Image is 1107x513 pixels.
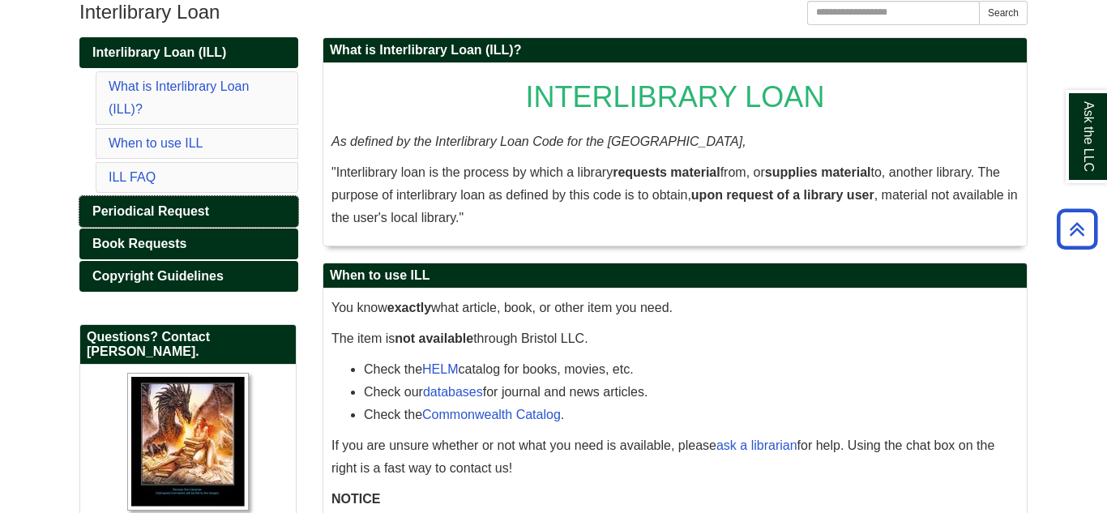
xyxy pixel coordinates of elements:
span: The item is through Bristol LLC. [331,331,588,345]
strong: NOTICE [331,492,380,506]
span: Check the . [364,408,564,421]
span: If you are unsure whether or not what you need is available, please for help. Using the chat box ... [331,438,994,475]
a: ask a librarian [716,438,797,452]
a: When to use ILL [109,136,203,150]
a: HELM [422,362,458,376]
strong: requests material [613,165,720,179]
strong: exactly [387,301,431,314]
strong: supplies material [765,165,871,179]
span: "Interlibrary loan is the process by which a library from, or to, another library. The purpose of... [331,165,1018,224]
strong: not available [395,331,473,345]
h1: Interlibrary Loan [79,1,1028,24]
span: Interlibrary Loan (ILL) [92,45,226,59]
span: You know what article, book, or other item you need. [331,301,673,314]
h2: What is Interlibrary Loan (ILL)? [323,38,1027,63]
h2: When to use ILL [323,263,1027,289]
a: Periodical Request [79,196,298,227]
h2: Questions? Contact [PERSON_NAME]. [80,325,296,365]
a: Copyright Guidelines [79,261,298,292]
span: Check the catalog for books, movies, etc. [364,362,634,376]
a: databases [423,385,483,399]
em: As defined by the Interlibrary Loan Code for the [GEOGRAPHIC_DATA], [331,135,746,148]
span: Book Requests [92,237,186,250]
span: INTERLIBRARY LOAN [526,80,825,113]
a: ILL FAQ [109,170,156,184]
a: Commonwealth Catalog [422,408,561,421]
a: Interlibrary Loan (ILL) [79,37,298,68]
img: Profile Photo [127,373,249,511]
strong: upon request of a library user [691,188,874,202]
button: Search [979,1,1028,25]
a: What is Interlibrary Loan (ILL)? [109,79,249,116]
a: Back to Top [1051,218,1103,240]
span: Copyright Guidelines [92,269,224,283]
a: Book Requests [79,229,298,259]
span: Check our for journal and news articles. [364,385,648,399]
span: Periodical Request [92,204,209,218]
